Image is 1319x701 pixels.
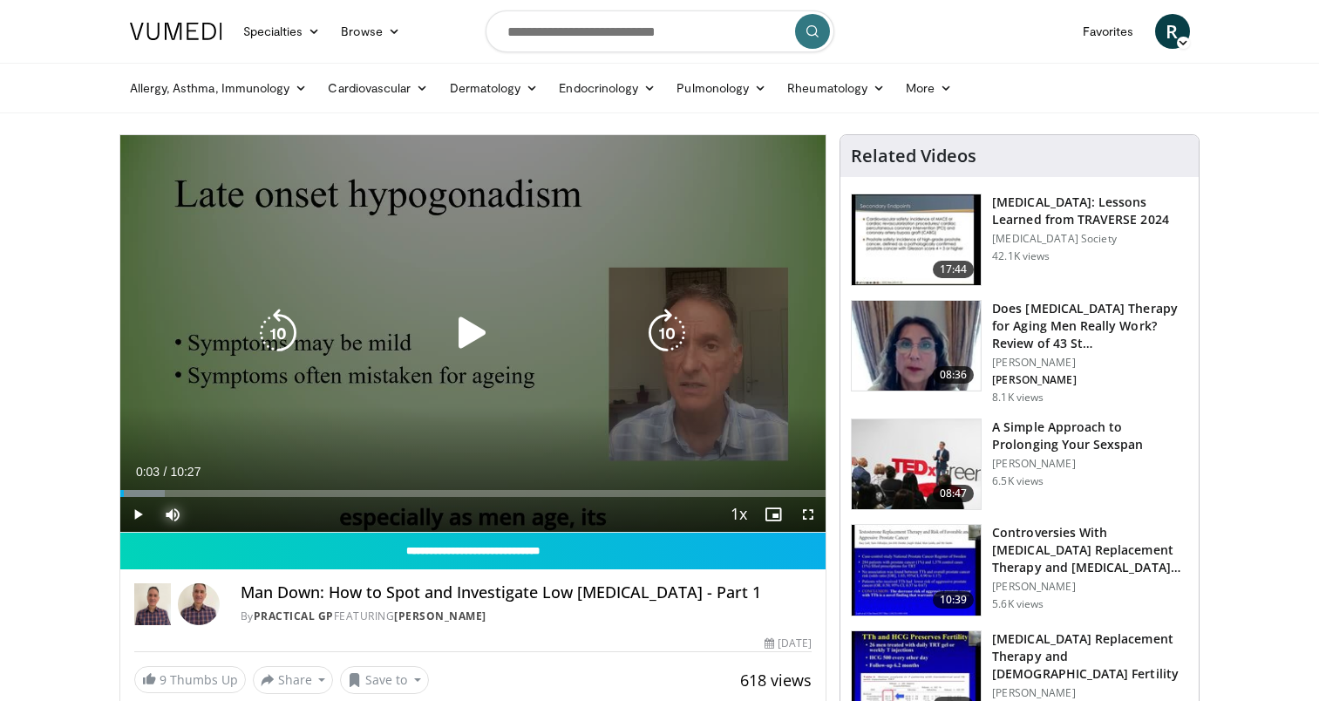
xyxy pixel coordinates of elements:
[852,194,981,285] img: 1317c62a-2f0d-4360-bee0-b1bff80fed3c.150x105_q85_crop-smart_upscale.jpg
[233,14,331,49] a: Specialties
[241,609,812,624] div: By FEATURING
[721,497,756,532] button: Playback Rate
[130,23,222,40] img: VuMedi Logo
[851,146,976,167] h4: Related Videos
[992,524,1188,576] h3: Controversies With [MEDICAL_DATA] Replacement Therapy and [MEDICAL_DATA] Can…
[120,490,826,497] div: Progress Bar
[756,497,791,532] button: Enable picture-in-picture mode
[851,524,1188,616] a: 10:39 Controversies With [MEDICAL_DATA] Replacement Therapy and [MEDICAL_DATA] Can… [PERSON_NAME]...
[178,583,220,625] img: Avatar
[992,194,1188,228] h3: [MEDICAL_DATA]: Lessons Learned from TRAVERSE 2024
[992,686,1188,700] p: [PERSON_NAME]
[155,497,190,532] button: Mute
[933,485,975,502] span: 08:47
[1155,14,1190,49] a: R
[160,671,167,688] span: 9
[164,465,167,479] span: /
[992,391,1044,405] p: 8.1K views
[992,474,1044,488] p: 6.5K views
[992,373,1188,387] p: [PERSON_NAME]
[992,419,1188,453] h3: A Simple Approach to Prolonging Your Sexspan
[777,71,895,105] a: Rheumatology
[933,591,975,609] span: 10:39
[120,497,155,532] button: Play
[791,497,826,532] button: Fullscreen
[852,525,981,616] img: 418933e4-fe1c-4c2e-be56-3ce3ec8efa3b.150x105_q85_crop-smart_upscale.jpg
[254,609,334,623] a: Practical GP
[851,194,1188,286] a: 17:44 [MEDICAL_DATA]: Lessons Learned from TRAVERSE 2024 [MEDICAL_DATA] Society 42.1K views
[666,71,777,105] a: Pulmonology
[241,583,812,602] h4: Man Down: How to Spot and Investigate Low [MEDICAL_DATA] - Part 1
[992,580,1188,594] p: [PERSON_NAME]
[134,583,171,625] img: Practical GP
[992,300,1188,352] h3: Does [MEDICAL_DATA] Therapy for Aging Men Really Work? Review of 43 St…
[851,300,1188,405] a: 08:36 Does [MEDICAL_DATA] Therapy for Aging Men Really Work? Review of 43 St… [PERSON_NAME] [PERS...
[340,666,429,694] button: Save to
[852,301,981,391] img: 4d4bce34-7cbb-4531-8d0c-5308a71d9d6c.150x105_q85_crop-smart_upscale.jpg
[992,597,1044,611] p: 5.6K views
[933,261,975,278] span: 17:44
[330,14,411,49] a: Browse
[740,670,812,691] span: 618 views
[852,419,981,510] img: c4bd4661-e278-4c34-863c-57c104f39734.150x105_q85_crop-smart_upscale.jpg
[119,71,318,105] a: Allergy, Asthma, Immunology
[992,249,1050,263] p: 42.1K views
[439,71,549,105] a: Dermatology
[170,465,201,479] span: 10:27
[136,465,160,479] span: 0:03
[317,71,439,105] a: Cardiovascular
[134,666,246,693] a: 9 Thumbs Up
[992,630,1188,683] h3: [MEDICAL_DATA] Replacement Therapy and [DEMOGRAPHIC_DATA] Fertility
[548,71,666,105] a: Endocrinology
[992,232,1188,246] p: [MEDICAL_DATA] Society
[120,135,826,533] video-js: Video Player
[486,10,834,52] input: Search topics, interventions
[394,609,486,623] a: [PERSON_NAME]
[851,419,1188,511] a: 08:47 A Simple Approach to Prolonging Your Sexspan [PERSON_NAME] 6.5K views
[992,457,1188,471] p: [PERSON_NAME]
[895,71,962,105] a: More
[992,356,1188,370] p: [PERSON_NAME]
[1072,14,1145,49] a: Favorites
[765,636,812,651] div: [DATE]
[933,366,975,384] span: 08:36
[253,666,334,694] button: Share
